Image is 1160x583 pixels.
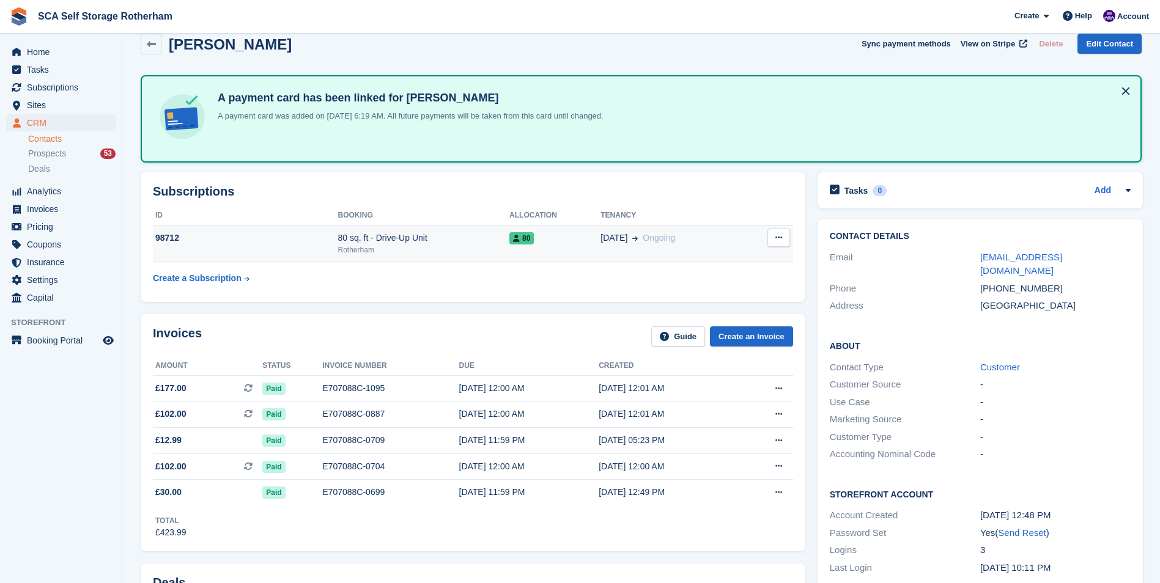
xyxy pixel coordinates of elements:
[710,326,793,346] a: Create an Invoice
[1014,10,1039,22] span: Create
[153,206,338,226] th: ID
[28,133,116,145] a: Contacts
[6,43,116,61] a: menu
[830,447,980,461] div: Accounting Nominal Code
[262,435,285,447] span: Paid
[6,114,116,131] a: menu
[830,543,980,557] div: Logins
[153,232,338,244] div: 98712
[6,200,116,218] a: menu
[6,218,116,235] a: menu
[980,430,1131,444] div: -
[100,148,116,159] div: 53
[27,43,100,61] span: Home
[6,236,116,253] a: menu
[27,61,100,78] span: Tasks
[27,254,100,271] span: Insurance
[155,515,187,526] div: Total
[11,317,122,329] span: Storefront
[33,6,177,26] a: SCA Self Storage Rotherham
[10,7,28,26] img: stora-icon-8386f47178a22dfd0bd8f6a31ec36ba5ce8667c1dd55bd0f319d3a0aa187defe.svg
[599,460,739,473] div: [DATE] 12:00 AM
[27,218,100,235] span: Pricing
[980,508,1131,522] div: [DATE] 12:48 PM
[322,408,459,420] div: E707088C-0887
[599,434,739,447] div: [DATE] 05:23 PM
[262,461,285,473] span: Paid
[1117,10,1149,23] span: Account
[338,206,510,226] th: Booking
[599,356,739,376] th: Created
[153,267,249,290] a: Create a Subscription
[509,232,534,244] span: 80
[6,97,116,114] a: menu
[873,185,887,196] div: 0
[459,434,599,447] div: [DATE] 11:59 PM
[6,183,116,200] a: menu
[155,486,182,499] span: £30.00
[980,252,1062,276] a: [EMAIL_ADDRESS][DOMAIN_NAME]
[6,254,116,271] a: menu
[338,232,510,244] div: 80 sq. ft - Drive-Up Unit
[27,332,100,349] span: Booking Portal
[980,378,1131,392] div: -
[322,356,459,376] th: Invoice number
[830,339,1131,351] h2: About
[27,114,100,131] span: CRM
[651,326,705,346] a: Guide
[862,34,951,54] button: Sync payment methods
[6,332,116,349] a: menu
[1095,184,1111,198] a: Add
[995,527,1049,538] span: ( )
[6,271,116,288] a: menu
[155,526,187,539] div: £423.99
[27,289,100,306] span: Capital
[155,460,187,473] span: £102.00
[830,299,980,313] div: Address
[28,163,116,175] a: Deals
[1077,34,1142,54] a: Edit Contact
[830,413,980,427] div: Marketing Source
[844,185,868,196] h2: Tasks
[262,486,285,499] span: Paid
[27,200,100,218] span: Invoices
[980,543,1131,557] div: 3
[830,561,980,575] div: Last Login
[459,486,599,499] div: [DATE] 11:59 PM
[830,508,980,522] div: Account Created
[509,206,600,226] th: Allocation
[27,97,100,114] span: Sites
[600,232,627,244] span: [DATE]
[980,413,1131,427] div: -
[459,356,599,376] th: Due
[599,408,739,420] div: [DATE] 12:01 AM
[213,110,604,122] p: A payment card was added on [DATE] 6:19 AM. All future payments will be taken from this card unti...
[101,333,116,348] a: Preview store
[961,38,1015,50] span: View on Stripe
[459,460,599,473] div: [DATE] 12:00 AM
[830,526,980,540] div: Password Set
[980,362,1020,372] a: Customer
[27,236,100,253] span: Coupons
[28,148,66,159] span: Prospects
[155,434,182,447] span: £12.99
[262,383,285,395] span: Paid
[830,488,1131,500] h2: Storefront Account
[213,91,604,105] h4: A payment card has been linked for [PERSON_NAME]
[28,163,50,175] span: Deals
[600,206,744,226] th: Tenancy
[830,251,980,278] div: Email
[830,361,980,375] div: Contact Type
[980,282,1131,296] div: [PHONE_NUMBER]
[980,395,1131,409] div: -
[169,36,292,53] h2: [PERSON_NAME]
[459,408,599,420] div: [DATE] 12:00 AM
[153,185,793,199] h2: Subscriptions
[262,356,322,376] th: Status
[338,244,510,255] div: Rotherham
[322,382,459,395] div: E707088C-1095
[459,382,599,395] div: [DATE] 12:00 AM
[6,61,116,78] a: menu
[155,408,187,420] span: £102.00
[157,91,208,142] img: card-linked-ebf98d0992dc2aeb22e95c0e3c79077019eb2392cfd83c6a337811c24bc77127.svg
